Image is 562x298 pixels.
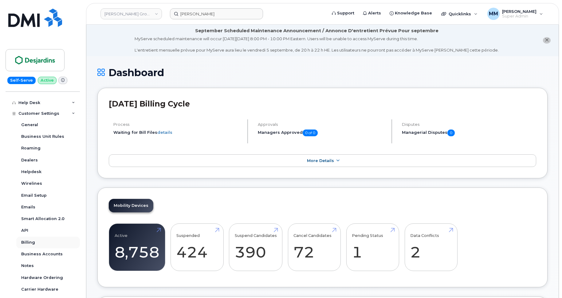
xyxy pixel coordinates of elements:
[115,227,159,268] a: Active 8,758
[543,37,551,44] button: close notification
[109,199,153,212] a: Mobility Devices
[307,158,334,163] span: More Details
[402,130,536,136] h5: Managerial Disputes
[352,227,393,268] a: Pending Status 1
[195,28,438,34] div: September Scheduled Maintenance Announcement / Annonce D'entretient Prévue Pour septembre
[113,130,242,135] li: Waiting for Bill Files
[293,227,335,268] a: Cancel Candidates 72
[235,227,277,268] a: Suspend Candidates 390
[97,67,548,78] h1: Dashboard
[113,122,242,127] h4: Process
[258,122,387,127] h4: Approvals
[109,99,536,108] h2: [DATE] Billing Cycle
[410,227,452,268] a: Data Conflicts 2
[303,130,318,136] span: 0 of 0
[157,130,172,135] a: details
[135,36,499,53] div: MyServe scheduled maintenance will occur [DATE][DATE] 8:00 PM - 10:00 PM Eastern. Users will be u...
[402,122,536,127] h4: Disputes
[447,130,455,136] span: 0
[258,130,387,136] h5: Managers Approved
[176,227,218,268] a: Suspended 424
